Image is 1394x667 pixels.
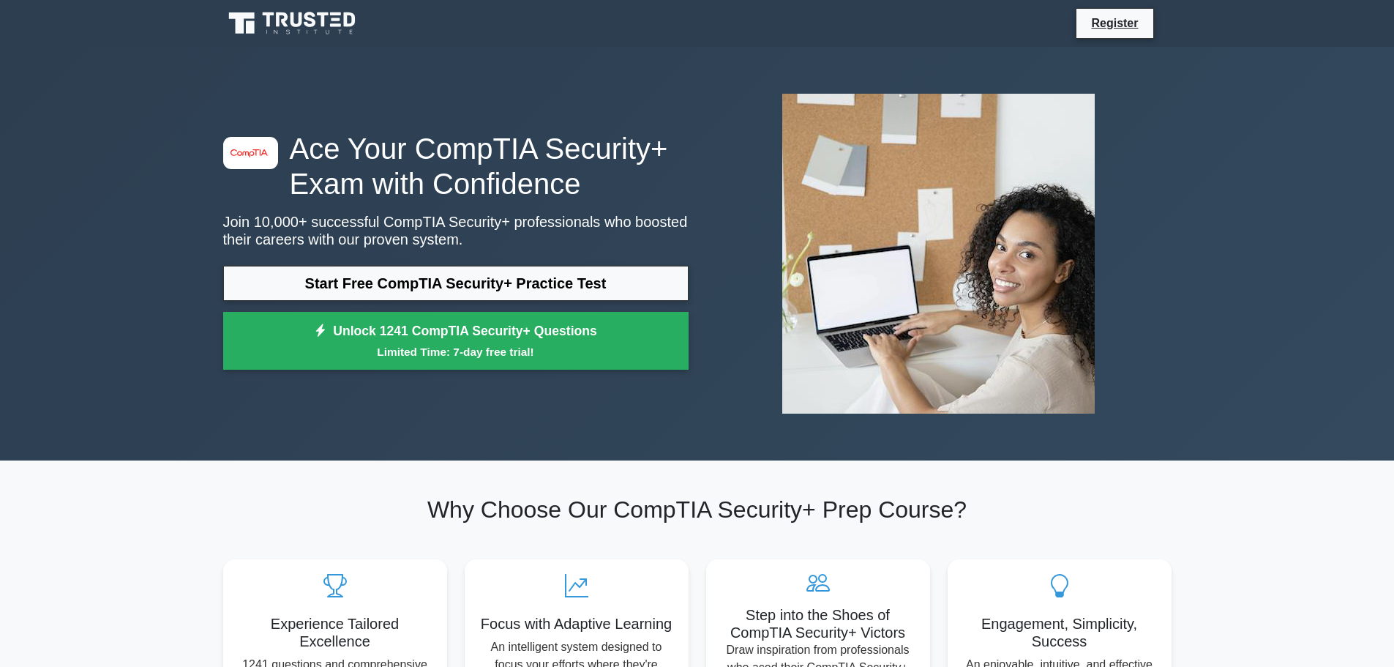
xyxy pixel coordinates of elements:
h5: Engagement, Simplicity, Success [959,615,1160,650]
h1: Ace Your CompTIA Security+ Exam with Confidence [223,131,689,201]
a: Register [1082,14,1147,32]
h2: Why Choose Our CompTIA Security+ Prep Course? [223,496,1172,523]
h5: Step into the Shoes of CompTIA Security+ Victors [718,606,918,641]
h5: Focus with Adaptive Learning [476,615,677,633]
small: Limited Time: 7-day free trial! [241,343,670,360]
a: Unlock 1241 CompTIA Security+ QuestionsLimited Time: 7-day free trial! [223,312,689,370]
a: Start Free CompTIA Security+ Practice Test [223,266,689,301]
h5: Experience Tailored Excellence [235,615,435,650]
p: Join 10,000+ successful CompTIA Security+ professionals who boosted their careers with our proven... [223,213,689,248]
